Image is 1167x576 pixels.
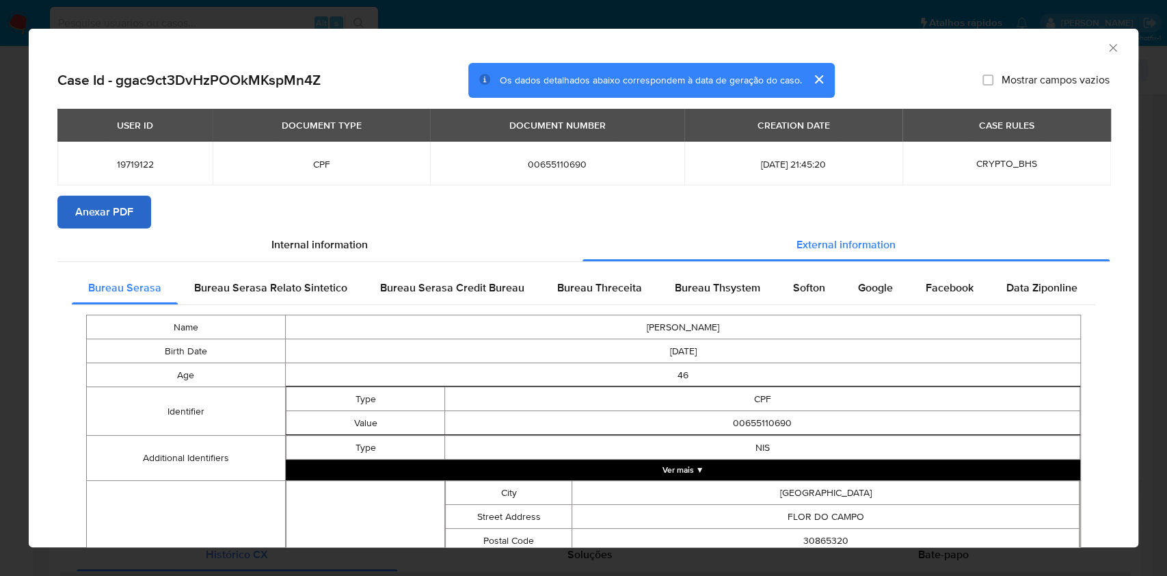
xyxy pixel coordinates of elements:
[286,411,444,435] td: Value
[446,529,572,553] td: Postal Code
[273,114,370,137] div: DOCUMENT TYPE
[285,363,1080,387] td: 46
[971,114,1043,137] div: CASE RULES
[87,315,286,339] td: Name
[793,280,825,296] span: Softon
[446,505,572,529] td: Street Address
[446,158,668,170] span: 00655110690
[87,436,286,481] td: Additional Identifiers
[75,197,133,227] span: Anexar PDF
[87,387,286,436] td: Identifier
[976,157,1037,170] span: CRYPTO_BHS
[109,114,161,137] div: USER ID
[229,158,414,170] span: CPF
[286,387,444,411] td: Type
[749,114,837,137] div: CREATION DATE
[285,315,1080,339] td: [PERSON_NAME]
[675,280,760,296] span: Bureau Thsystem
[557,280,642,296] span: Bureau Threceita
[87,339,286,363] td: Birth Date
[1106,41,1118,53] button: Fechar a janela
[572,481,1079,505] td: [GEOGRAPHIC_DATA]
[57,71,321,89] h2: Case Id - ggac9ct3DvHzPOOkMKspMn4Z
[87,363,286,387] td: Age
[446,481,572,505] td: City
[500,73,802,87] span: Os dados detalhados abaixo correspondem à data de geração do caso.
[194,280,347,296] span: Bureau Serasa Relato Sintetico
[982,75,993,86] input: Mostrar campos vazios
[445,411,1080,435] td: 00655110690
[572,505,1079,529] td: FLOR DO CAMPO
[1002,73,1110,87] span: Mostrar campos vazios
[72,272,1095,304] div: Detailed external info
[926,280,974,296] span: Facebook
[501,114,614,137] div: DOCUMENT NUMBER
[701,158,885,170] span: [DATE] 21:45:20
[796,237,896,252] span: External information
[1006,280,1077,296] span: Data Ziponline
[286,436,444,460] td: Type
[445,387,1080,411] td: CPF
[74,158,196,170] span: 19719122
[57,228,1110,261] div: Detailed info
[88,280,161,296] span: Bureau Serasa
[380,280,524,296] span: Bureau Serasa Credit Bureau
[445,436,1080,460] td: NIS
[286,460,1080,480] button: Expand array
[29,29,1138,547] div: closure-recommendation-modal
[802,63,835,96] button: cerrar
[271,237,368,252] span: Internal information
[858,280,893,296] span: Google
[572,529,1079,553] td: 30865320
[57,196,151,228] button: Anexar PDF
[285,339,1080,363] td: [DATE]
